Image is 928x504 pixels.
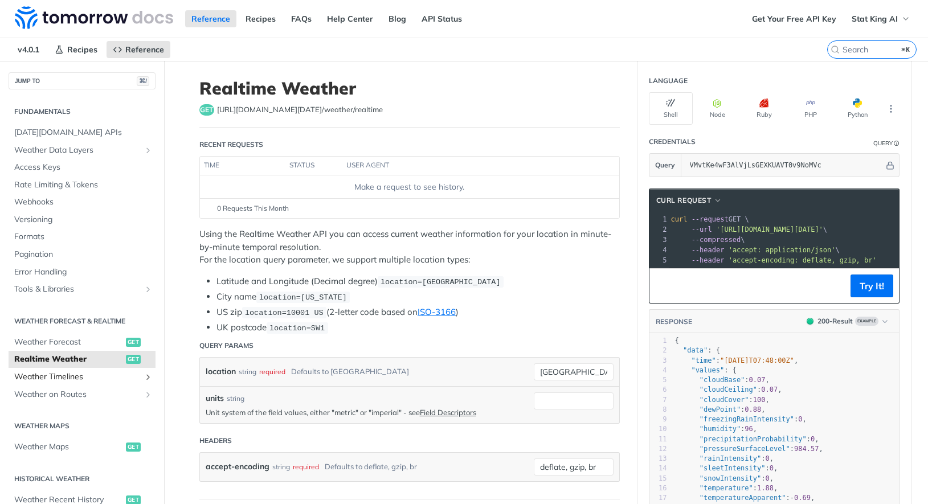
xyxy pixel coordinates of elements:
span: "humidity" [700,425,741,433]
a: Weather on RoutesShow subpages for Weather on Routes [9,386,156,403]
h1: Realtime Weather [199,78,620,99]
span: \ [671,246,840,254]
div: 3 [649,235,669,245]
span: Weather on Routes [14,389,141,400]
div: 7 [649,395,667,405]
div: 10 [649,424,667,434]
span: Reference [125,44,164,55]
a: Recipes [48,41,104,58]
span: : , [675,425,758,433]
th: time [200,157,285,175]
div: required [259,363,285,380]
span: "[DATE]T07:48:00Z" [720,357,794,364]
span: : , [675,474,774,482]
span: "time" [691,357,716,364]
span: "temperature" [700,484,753,492]
div: Headers [199,436,232,446]
span: cURL Request [656,195,712,206]
span: "temperatureApparent" [700,494,786,502]
span: "cloudBase" [700,376,745,384]
span: { [675,337,679,345]
a: Realtime Weatherget [9,351,156,368]
div: 14 [649,464,667,473]
span: --header [692,246,725,254]
p: Using the Realtime Weather API you can access current weather information for your location in mi... [199,228,620,267]
div: 17 [649,493,667,503]
span: 0 [765,454,769,462]
div: string [239,363,256,380]
span: '[URL][DOMAIN_NAME][DATE]' [716,226,823,233]
button: Hide [884,159,896,171]
span: \ [671,236,745,244]
div: 16 [649,483,667,493]
div: 2 [649,346,667,355]
span: : , [675,396,770,404]
span: location=[US_STATE] [259,293,347,302]
button: Python [836,92,880,125]
div: Recent Requests [199,140,263,150]
span: 0 [765,474,769,482]
span: 200 [807,318,813,325]
span: [DATE][DOMAIN_NAME] APIs [14,127,153,138]
span: --url [692,226,712,233]
button: RESPONSE [655,316,693,327]
button: Node [696,92,739,125]
span: : , [675,454,774,462]
span: Query [655,160,675,170]
span: get [199,104,214,116]
div: Defaults to deflate, gzip, br [325,458,417,475]
span: Recipes [67,44,97,55]
a: Formats [9,228,156,245]
div: 8 [649,405,667,415]
a: Recipes [239,10,282,27]
span: "pressureSurfaceLevel" [700,445,790,453]
a: FAQs [285,10,318,27]
span: 984.57 [794,445,819,453]
th: user agent [342,157,596,175]
li: US zip (2-letter code based on ) [216,306,620,319]
span: get [126,442,141,452]
button: Show subpages for Tools & Libraries [144,285,153,294]
span: 96 [745,425,753,433]
a: Weather TimelinesShow subpages for Weather Timelines [9,368,156,386]
div: Credentials [649,137,696,147]
span: Tools & Libraries [14,284,141,295]
span: Example [855,317,878,326]
a: Field Descriptors [420,408,476,417]
button: Show subpages for Weather on Routes [144,390,153,399]
span: "sleetIntensity" [700,464,766,472]
div: 9 [649,415,667,424]
h2: Weather Maps [9,421,156,431]
div: 5 [649,375,667,385]
button: PHP [789,92,833,125]
a: [DATE][DOMAIN_NAME] APIs [9,124,156,141]
span: "cloudCeiling" [700,386,757,394]
li: Latitude and Longitude (Decimal degree) [216,275,620,288]
div: 4 [649,245,669,255]
a: Webhooks [9,194,156,211]
span: 0.07 [761,386,778,394]
span: https://api.tomorrow.io/v4/weather/realtime [217,104,383,116]
li: City name [216,290,620,304]
span: : , [675,386,782,394]
span: : , [675,494,815,502]
div: string [272,458,290,475]
span: - [790,494,794,502]
span: : , [675,415,807,423]
span: get [126,355,141,364]
button: More Languages [882,100,900,117]
span: location=10001 US [245,309,324,317]
span: : { [675,346,721,354]
a: Tools & LibrariesShow subpages for Tools & Libraries [9,281,156,298]
button: 200200-ResultExample [801,315,893,327]
span: Versioning [14,214,153,226]
span: : , [675,357,799,364]
span: --header [692,256,725,264]
div: 5 [649,255,669,265]
span: curl [671,215,688,223]
div: 15 [649,474,667,483]
button: JUMP TO⌘/ [9,72,156,89]
span: Formats [14,231,153,243]
button: Shell [649,92,693,125]
div: 2 [649,224,669,235]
